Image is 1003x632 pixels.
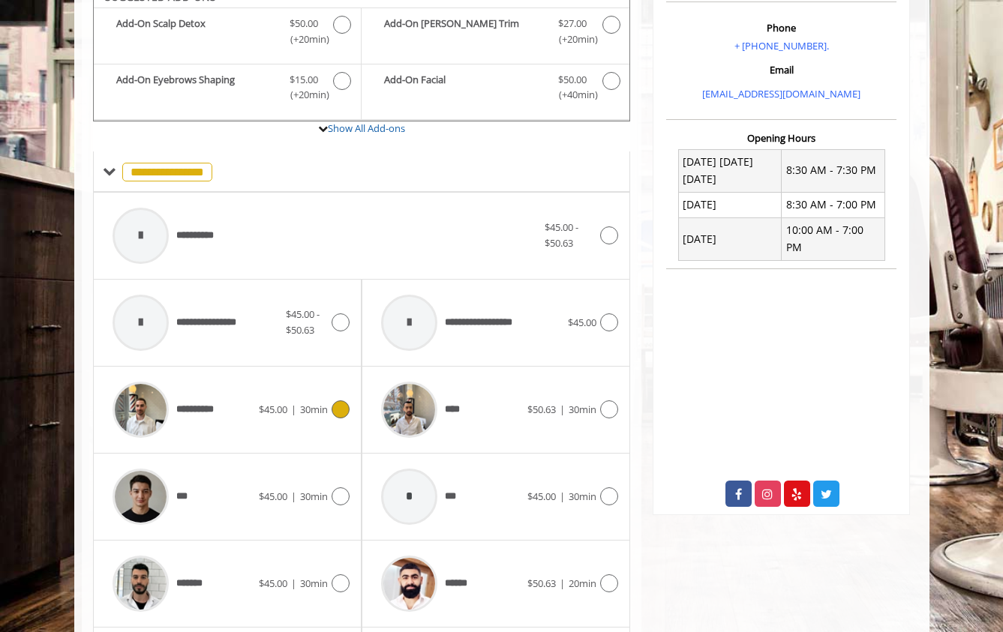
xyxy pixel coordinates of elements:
[670,64,893,75] h3: Email
[291,490,296,503] span: |
[281,31,326,47] span: (+20min )
[550,87,594,103] span: (+40min )
[300,577,328,590] span: 30min
[328,121,405,135] a: Show All Add-ons
[560,403,565,416] span: |
[384,16,543,47] b: Add-On [PERSON_NAME] Trim
[259,403,287,416] span: $45.00
[291,403,296,416] span: |
[527,490,556,503] span: $45.00
[527,577,556,590] span: $50.63
[782,217,885,260] td: 10:00 AM - 7:00 PM
[560,490,565,503] span: |
[782,149,885,192] td: 8:30 AM - 7:30 PM
[678,192,782,217] td: [DATE]
[259,577,287,590] span: $45.00
[558,72,587,88] span: $50.00
[560,577,565,590] span: |
[291,577,296,590] span: |
[369,72,622,107] label: Add-On Facial
[527,403,556,416] span: $50.63
[678,217,782,260] td: [DATE]
[101,16,353,51] label: Add-On Scalp Detox
[384,72,543,103] b: Add-On Facial
[678,149,782,192] td: [DATE] [DATE] [DATE]
[290,16,318,31] span: $50.00
[569,577,596,590] span: 20min
[568,316,596,329] span: $45.00
[569,403,596,416] span: 30min
[558,16,587,31] span: $27.00
[286,307,320,337] span: $45.00 - $50.63
[116,16,275,47] b: Add-On Scalp Detox
[782,192,885,217] td: 8:30 AM - 7:00 PM
[290,72,318,88] span: $15.00
[259,490,287,503] span: $45.00
[702,87,860,100] a: [EMAIL_ADDRESS][DOMAIN_NAME]
[666,133,896,143] h3: Opening Hours
[116,72,275,103] b: Add-On Eyebrows Shaping
[550,31,594,47] span: (+20min )
[300,490,328,503] span: 30min
[300,403,328,416] span: 30min
[734,39,829,52] a: + [PHONE_NUMBER].
[281,87,326,103] span: (+20min )
[545,220,578,250] span: $45.00 - $50.63
[369,16,622,51] label: Add-On Beard Trim
[569,490,596,503] span: 30min
[670,22,893,33] h3: Phone
[101,72,353,107] label: Add-On Eyebrows Shaping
